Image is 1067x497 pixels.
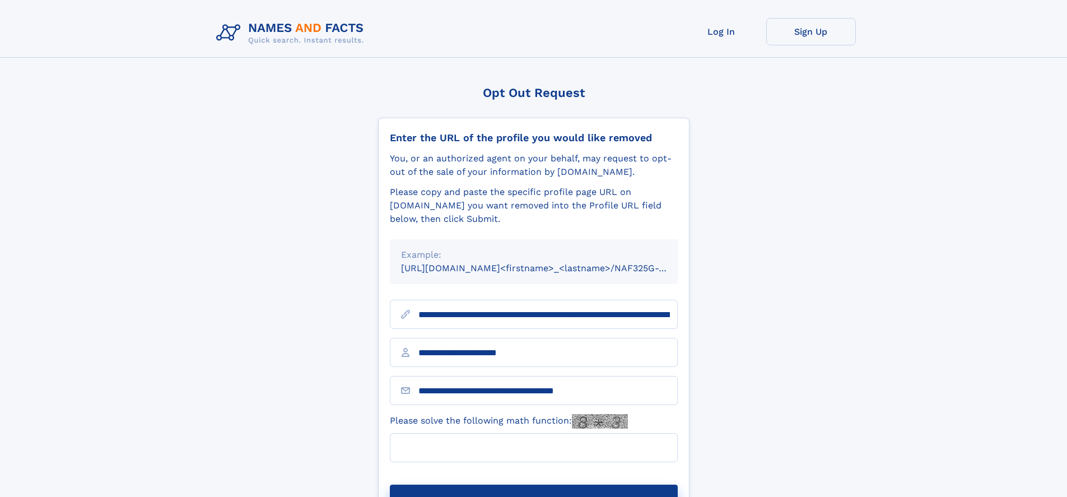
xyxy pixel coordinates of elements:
small: [URL][DOMAIN_NAME]<firstname>_<lastname>/NAF325G-xxxxxxxx [401,263,699,273]
div: Opt Out Request [378,86,689,100]
div: Example: [401,248,667,262]
label: Please solve the following math function: [390,414,628,429]
div: Enter the URL of the profile you would like removed [390,132,678,144]
a: Sign Up [766,18,856,45]
a: Log In [677,18,766,45]
div: You, or an authorized agent on your behalf, may request to opt-out of the sale of your informatio... [390,152,678,179]
img: Logo Names and Facts [212,18,373,48]
div: Please copy and paste the specific profile page URL on [DOMAIN_NAME] you want removed into the Pr... [390,185,678,226]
